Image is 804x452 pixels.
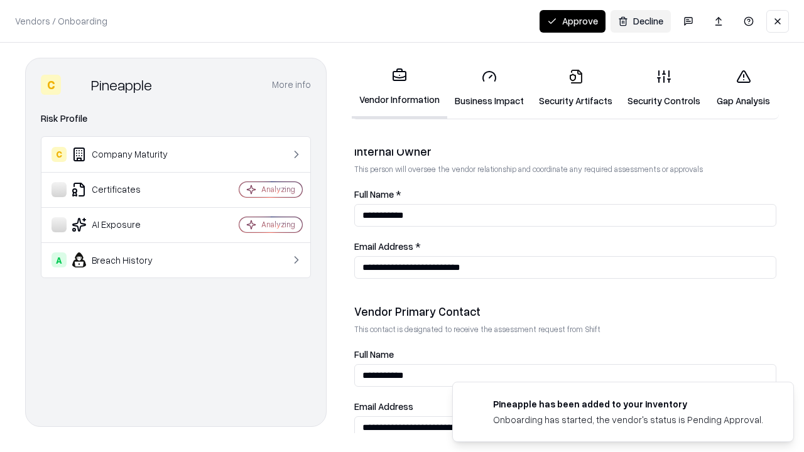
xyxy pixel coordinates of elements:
[52,217,202,232] div: AI Exposure
[447,59,531,117] a: Business Impact
[354,164,776,175] p: This person will oversee the vendor relationship and coordinate any required assessments or appro...
[354,402,776,411] label: Email Address
[272,73,311,96] button: More info
[52,147,202,162] div: Company Maturity
[52,182,202,197] div: Certificates
[354,144,776,159] div: Internal Owner
[91,75,152,95] div: Pineapple
[354,324,776,335] p: This contact is designated to receive the assessment request from Shift
[493,397,763,411] div: Pineapple has been added to your inventory
[41,75,61,95] div: C
[41,111,311,126] div: Risk Profile
[52,252,202,267] div: Breach History
[611,10,671,33] button: Decline
[493,413,763,426] div: Onboarding has started, the vendor's status is Pending Approval.
[354,350,776,359] label: Full Name
[261,184,295,195] div: Analyzing
[352,58,447,119] a: Vendor Information
[52,252,67,267] div: A
[261,219,295,230] div: Analyzing
[66,75,86,95] img: Pineapple
[354,304,776,319] div: Vendor Primary Contact
[15,14,107,28] p: Vendors / Onboarding
[52,147,67,162] div: C
[354,242,776,251] label: Email Address *
[531,59,620,117] a: Security Artifacts
[708,59,779,117] a: Gap Analysis
[354,190,776,199] label: Full Name *
[468,397,483,412] img: pineappleenergy.com
[540,10,606,33] button: Approve
[620,59,708,117] a: Security Controls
